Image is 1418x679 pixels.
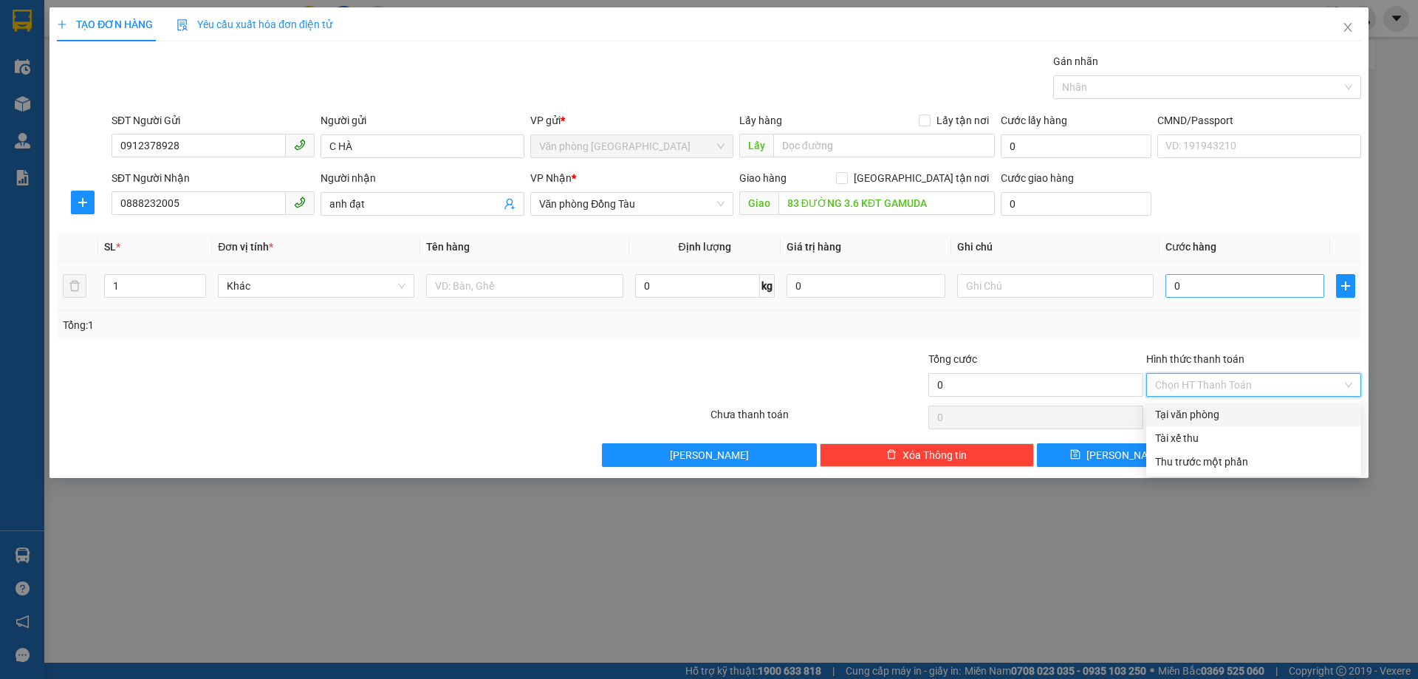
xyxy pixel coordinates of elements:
li: Hotline: 1900888999 [82,92,335,110]
img: logo.jpg [18,18,92,92]
span: Xóa Thông tin [902,447,967,463]
button: Close [1327,7,1369,49]
span: delete [886,449,897,461]
div: CMND/Passport [1157,112,1360,129]
span: plus [57,19,67,30]
span: Tổng cước [928,353,977,365]
label: Gán nhãn [1053,55,1098,67]
span: Giao [739,191,778,215]
button: [PERSON_NAME] [602,443,817,467]
span: Tên hàng [426,241,470,253]
span: Lấy tận nơi [931,112,995,129]
img: icon [177,19,188,31]
span: kg [760,274,775,298]
span: Đơn vị tính [218,241,273,253]
span: plus [72,197,94,208]
input: Ghi Chú [957,274,1154,298]
div: SĐT Người Nhận [112,170,315,186]
div: Thu trước một phần [1155,454,1352,470]
span: Giá trị hàng [787,241,841,253]
button: save[PERSON_NAME] [1037,443,1197,467]
span: Giao hàng [739,172,787,184]
span: Cước hàng [1165,241,1216,253]
input: Dọc đường [773,134,995,157]
div: Tổng: 1 [63,317,547,333]
span: user-add [504,198,516,210]
span: phone [294,197,306,208]
span: Văn phòng Thanh Hóa [539,135,725,157]
label: Cước giao hàng [1001,172,1074,184]
span: Lấy [739,134,773,157]
div: Tại văn phòng [1155,406,1352,423]
span: phone [294,139,306,151]
label: Cước lấy hàng [1001,115,1067,126]
span: [PERSON_NAME] [670,447,749,463]
span: [GEOGRAPHIC_DATA] tận nơi [848,170,995,186]
button: plus [1336,274,1355,298]
th: Ghi chú [951,233,1160,262]
span: VP Nhận [530,172,572,184]
span: close [1342,21,1354,33]
span: SL [104,241,116,253]
div: Người nhận [321,170,524,186]
div: SĐT Người Gửi [112,112,315,129]
li: 01A03 [GEOGRAPHIC_DATA], [GEOGRAPHIC_DATA] ( bên cạnh cây xăng bến xe phía Bắc cũ) [82,36,335,92]
div: Người gửi [321,112,524,129]
span: Yêu cầu xuất hóa đơn điện tử [177,18,332,30]
span: Lấy hàng [739,115,782,126]
span: plus [1337,280,1354,292]
button: plus [71,191,95,214]
input: VD: Bàn, Ghế [426,274,623,298]
span: Khác [227,275,405,297]
span: Định lượng [679,241,731,253]
input: Cước giao hàng [1001,192,1151,216]
b: 36 Limousine [155,17,261,35]
button: delete [63,274,86,298]
div: Tài xế thu [1155,430,1352,446]
input: Cước lấy hàng [1001,134,1151,158]
input: 0 [787,274,945,298]
div: Chưa thanh toán [709,406,927,432]
label: Hình thức thanh toán [1146,353,1244,365]
span: save [1070,449,1080,461]
button: deleteXóa Thông tin [820,443,1035,467]
input: Dọc đường [778,191,995,215]
span: TẠO ĐƠN HÀNG [57,18,153,30]
span: [PERSON_NAME] [1086,447,1165,463]
span: Văn phòng Đồng Tàu [539,193,725,215]
div: VP gửi [530,112,733,129]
